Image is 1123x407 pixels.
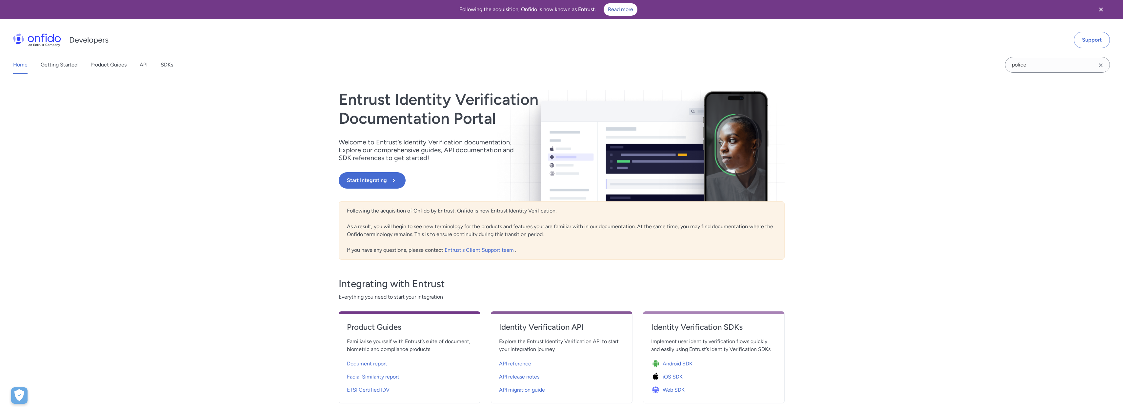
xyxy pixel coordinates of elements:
img: Icon iOS SDK [651,372,663,381]
a: API release notes [499,369,624,382]
a: Icon Web SDKWeb SDK [651,382,776,395]
span: API reference [499,360,531,368]
a: Product Guides [347,322,472,338]
div: Following the acquisition of Onfido by Entrust, Onfido is now Entrust Identity Verification. As a... [339,201,785,260]
span: Document report [347,360,387,368]
a: Icon Android SDKAndroid SDK [651,356,776,369]
h4: Identity Verification API [499,322,624,332]
span: Familiarise yourself with Entrust’s suite of document, biometric and compliance products [347,338,472,353]
a: Product Guides [90,56,127,74]
h4: Identity Verification SDKs [651,322,776,332]
a: Entrust's Client Support team [445,247,515,253]
h3: Integrating with Entrust [339,277,785,290]
div: Following the acquisition, Onfido is now known as Entrust. [8,3,1089,16]
a: Facial Similarity report [347,369,472,382]
a: Document report [347,356,472,369]
a: ETSI Certified IDV [347,382,472,395]
a: Support [1074,32,1110,48]
span: Everything you need to start your integration [339,293,785,301]
span: Implement user identity verification flows quickly and easily using Entrust’s Identity Verificati... [651,338,776,353]
svg: Close banner [1097,6,1105,13]
span: iOS SDK [663,373,683,381]
span: ETSI Certified IDV [347,386,390,394]
div: Cookie Preferences [11,387,28,404]
img: Onfido Logo [13,33,61,46]
h1: Developers [69,35,109,45]
a: Start Integrating [339,172,651,189]
h1: Entrust Identity Verification Documentation Portal [339,90,651,128]
img: Icon Web SDK [651,385,663,395]
a: API [140,56,148,74]
img: Icon Android SDK [651,359,663,368]
span: API release notes [499,373,539,381]
span: Android SDK [663,360,692,368]
button: Close banner [1089,1,1113,18]
a: Identity Verification API [499,322,624,338]
span: Facial Similarity report [347,373,399,381]
h4: Product Guides [347,322,472,332]
button: Start Integrating [339,172,406,189]
a: API reference [499,356,624,369]
span: Web SDK [663,386,685,394]
a: Getting Started [41,56,77,74]
a: Home [13,56,28,74]
span: API migration guide [499,386,545,394]
input: Onfido search input field [1005,57,1110,73]
button: Open Preferences [11,387,28,404]
svg: Clear search field button [1097,61,1105,69]
p: Welcome to Entrust’s Identity Verification documentation. Explore our comprehensive guides, API d... [339,138,522,162]
a: Read more [604,3,637,16]
a: API migration guide [499,382,624,395]
span: Explore the Entrust Identity Verification API to start your integration journey [499,338,624,353]
a: Identity Verification SDKs [651,322,776,338]
a: SDKs [161,56,173,74]
a: Icon iOS SDKiOS SDK [651,369,776,382]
